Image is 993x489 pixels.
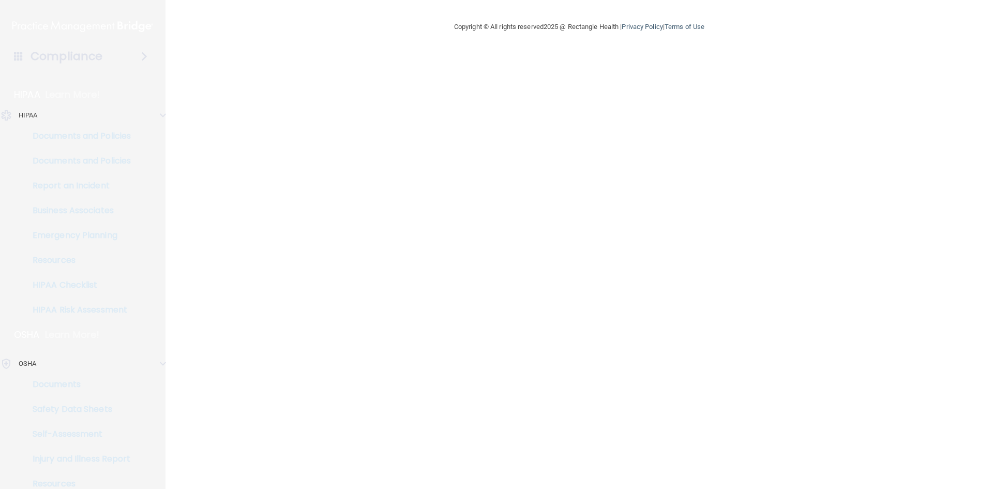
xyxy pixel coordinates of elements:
[7,280,148,290] p: HIPAA Checklist
[665,23,704,31] a: Terms of Use
[46,88,100,101] p: Learn More!
[14,329,40,341] p: OSHA
[7,255,148,265] p: Resources
[7,181,148,191] p: Report an Incident
[390,10,768,43] div: Copyright © All rights reserved 2025 @ Rectangle Health | |
[7,230,148,241] p: Emergency Planning
[12,16,153,37] img: PMB logo
[31,49,102,64] h4: Compliance
[7,479,148,489] p: Resources
[7,379,148,390] p: Documents
[7,156,148,166] p: Documents and Policies
[7,131,148,141] p: Documents and Policies
[19,109,38,122] p: HIPAA
[14,88,40,101] p: HIPAA
[45,329,100,341] p: Learn More!
[19,358,36,370] p: OSHA
[7,454,148,464] p: Injury and Illness Report
[7,205,148,216] p: Business Associates
[7,305,148,315] p: HIPAA Risk Assessment
[7,404,148,414] p: Safety Data Sheets
[622,23,663,31] a: Privacy Policy
[7,429,148,439] p: Self-Assessment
